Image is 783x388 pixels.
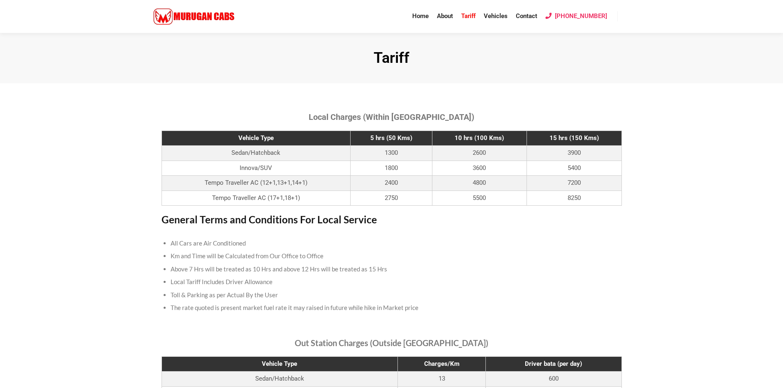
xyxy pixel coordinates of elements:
[171,263,612,276] li: Above 7 Hrs will be treated as 10 Hrs and above 12 Hrs will be treated as 15 Hrs
[437,12,453,20] span: About
[162,191,350,206] td: Tempo Traveller AC (17+1,18+1)
[350,131,432,146] th: 5 hrs (50 Kms)
[432,161,527,176] td: 3600
[398,372,486,387] td: 13
[162,214,622,225] h3: General Terms and Conditions For Local Service
[171,276,612,289] li: Local Tariff Includes Driver Allowance
[412,12,429,20] span: Home
[432,146,527,161] td: 2600
[162,112,622,122] h4: Local Charges (Within [GEOGRAPHIC_DATA])
[162,176,350,191] td: Tempo Traveller AC (12+1,13+1,14+1)
[350,176,432,191] td: 2400
[162,131,350,146] th: Vehicle Type
[484,12,508,20] span: Vehicles
[398,356,486,372] th: Charges/Km
[350,161,432,176] td: 1800
[432,176,527,191] td: 4800
[171,250,612,263] li: Km and Time will be Calculated from Our Office to Office
[171,237,612,250] li: All Cars are Air Conditioned
[162,146,350,161] td: Sedan/Hatchback
[171,289,612,302] li: Toll & Parking as per Actual By the User
[162,372,398,387] td: Sedan/Hatchback
[162,356,398,372] th: Vehicle Type
[527,146,622,161] td: 3900
[527,176,622,191] td: 7200
[162,338,622,348] h4: Out Station Charges (Outside [GEOGRAPHIC_DATA])
[527,191,622,206] td: 8250
[350,191,432,206] td: 2750
[350,146,432,161] td: 1300
[171,301,612,315] li: The rate quoted is present market fuel rate it may raised in future while hike in Market price
[516,12,537,20] span: Contact
[153,49,630,67] h1: Tariff
[486,372,621,387] td: 600
[555,12,607,20] span: [PHONE_NUMBER]
[527,131,622,146] th: 15 hrs (150 Kms)
[486,356,621,372] th: Driver bata (per day)
[162,161,350,176] td: Innova/SUV
[461,12,476,20] span: Tariff
[432,131,527,146] th: 10 hrs (100 Kms)
[432,191,527,206] td: 5500
[527,161,622,176] td: 5400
